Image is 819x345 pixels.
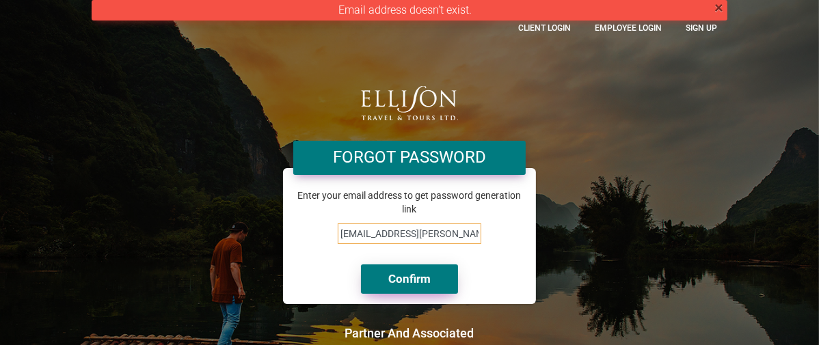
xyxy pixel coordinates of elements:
h4: Forgot Password [304,146,515,169]
a: CLient Login [508,10,581,45]
h4: Partner and Associated [92,325,727,342]
button: Confirm [361,264,458,294]
a: Employee Login [585,10,672,45]
a: Sign up [675,10,727,45]
p: Enter your email address to get password generation link [297,189,522,216]
img: logo.png [361,86,458,120]
input: Email [338,223,481,244]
